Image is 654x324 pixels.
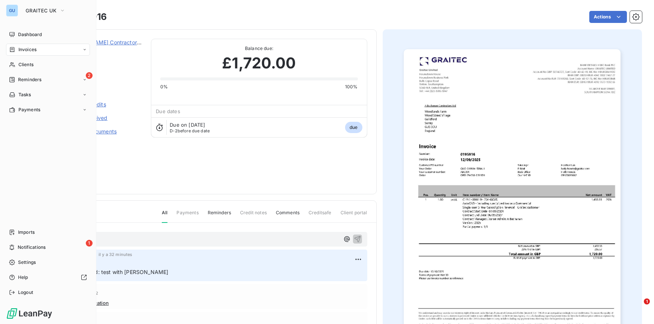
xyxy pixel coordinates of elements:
span: GRAITEC UK [26,8,56,14]
span: Logout [18,289,33,296]
span: Due on [DATE] [170,122,205,128]
span: C08-00005499 [59,48,142,54]
span: Reminders [18,76,41,83]
span: Help [18,274,28,281]
span: Client portal [341,209,367,222]
span: Clients [18,61,33,68]
img: Logo LeanPay [6,307,53,319]
span: Credit notes [240,209,267,222]
span: Due dates [156,108,180,114]
span: D-2 [170,128,177,133]
span: 2 [86,72,93,79]
span: Settings [18,259,36,266]
span: 0% [160,83,168,90]
span: £1,720.00 [222,52,296,74]
span: Invoices [18,46,37,53]
a: A [PERSON_NAME] Contractors Ltd [59,39,150,45]
span: Balance due: [160,45,357,52]
span: before due date [170,129,210,133]
a: Help [6,271,90,283]
span: Tasks [18,91,31,98]
iframe: Intercom live chat [628,298,646,316]
span: Payments [18,106,40,113]
span: due [345,122,362,133]
span: Imports [18,229,35,236]
span: Dashboard [18,31,42,38]
div: GU [6,5,18,17]
span: Notifications [18,244,46,251]
span: Reminders [208,209,231,222]
span: Payments [176,209,198,222]
span: 100% [345,83,358,90]
span: 1 [86,240,93,247]
span: Creditsafe [309,209,332,222]
span: il y a 32 minutes [99,252,132,257]
span: 1 [644,298,650,304]
span: Comments [276,209,300,222]
span: Payment cancelled: test with [PERSON_NAME] [50,269,168,275]
button: Actions [589,11,627,23]
span: All [162,209,167,223]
